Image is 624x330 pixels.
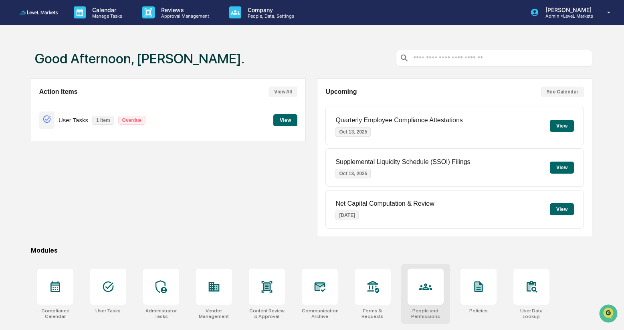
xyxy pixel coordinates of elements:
[71,109,87,115] span: [DATE]
[66,164,99,172] span: Attestations
[241,13,298,19] p: People, Data, Settings
[335,117,462,124] p: Quarterly Employee Compliance Attestations
[118,116,146,125] p: Overdue
[539,6,596,13] p: [PERSON_NAME]
[8,17,146,30] p: How can we help?
[541,87,584,97] button: See Calendar
[36,69,110,76] div: We're available if you need us!
[550,203,574,215] button: View
[71,131,87,137] span: [DATE]
[36,61,131,69] div: Start new chat
[25,131,65,137] span: [PERSON_NAME]
[58,165,65,171] div: 🗄️
[16,131,22,138] img: 1746055101610-c473b297-6a78-478c-a979-82029cc54cd1
[155,6,213,13] p: Reviews
[25,109,65,115] span: [PERSON_NAME]
[335,158,470,166] p: Supplemental Liquidity Schedule (SSOI) Filings
[39,88,78,95] h2: Action Items
[335,211,359,220] p: [DATE]
[136,64,146,73] button: Start new chat
[92,116,114,125] p: 1 item
[8,165,14,171] div: 🖐️
[5,161,55,175] a: 🖐️Preclearance
[8,101,21,114] img: Jack Rasmussen
[67,131,69,137] span: •
[241,6,298,13] p: Company
[355,308,391,319] div: Forms & Requests
[86,6,126,13] p: Calendar
[335,127,371,137] p: Oct 13, 2025
[16,179,50,187] span: Data Lookup
[273,114,297,126] button: View
[598,304,620,325] iframe: Open customer support
[335,200,434,207] p: Net Capital Computation & Review
[16,109,22,116] img: 1746055101610-c473b297-6a78-478c-a979-82029cc54cd1
[8,61,22,76] img: 1746055101610-c473b297-6a78-478c-a979-82029cc54cd1
[8,89,54,95] div: Past conversations
[19,10,58,14] img: logo
[16,164,52,172] span: Preclearance
[57,198,97,205] a: Powered byPylon
[37,308,73,319] div: Compliance Calendar
[408,308,444,319] div: People and Permissions
[31,247,592,254] div: Modules
[335,169,371,178] p: Oct 13, 2025
[269,87,297,97] button: View All
[55,161,103,175] a: 🗄️Attestations
[325,88,357,95] h2: Upcoming
[59,117,88,123] p: User Tasks
[539,13,596,19] p: Admin • LeveL Markets
[80,199,97,205] span: Pylon
[143,308,179,319] div: Administrator Tasks
[513,308,549,319] div: User Data Lookup
[550,120,574,132] button: View
[550,162,574,174] button: View
[302,308,338,319] div: Communications Archive
[469,308,488,314] div: Policies
[95,308,121,314] div: User Tasks
[249,308,285,319] div: Content Review & Approval
[17,61,31,76] img: 1751574470498-79e402a7-3db9-40a0-906f-966fe37d0ed6
[8,180,14,186] div: 🔎
[67,109,69,115] span: •
[5,176,54,190] a: 🔎Data Lookup
[124,87,146,97] button: See all
[196,308,232,319] div: Vendor Management
[155,13,213,19] p: Approval Management
[8,123,21,136] img: Jack Rasmussen
[35,51,244,67] h1: Good Afternoon, [PERSON_NAME].
[86,13,126,19] p: Manage Tasks
[273,116,297,123] a: View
